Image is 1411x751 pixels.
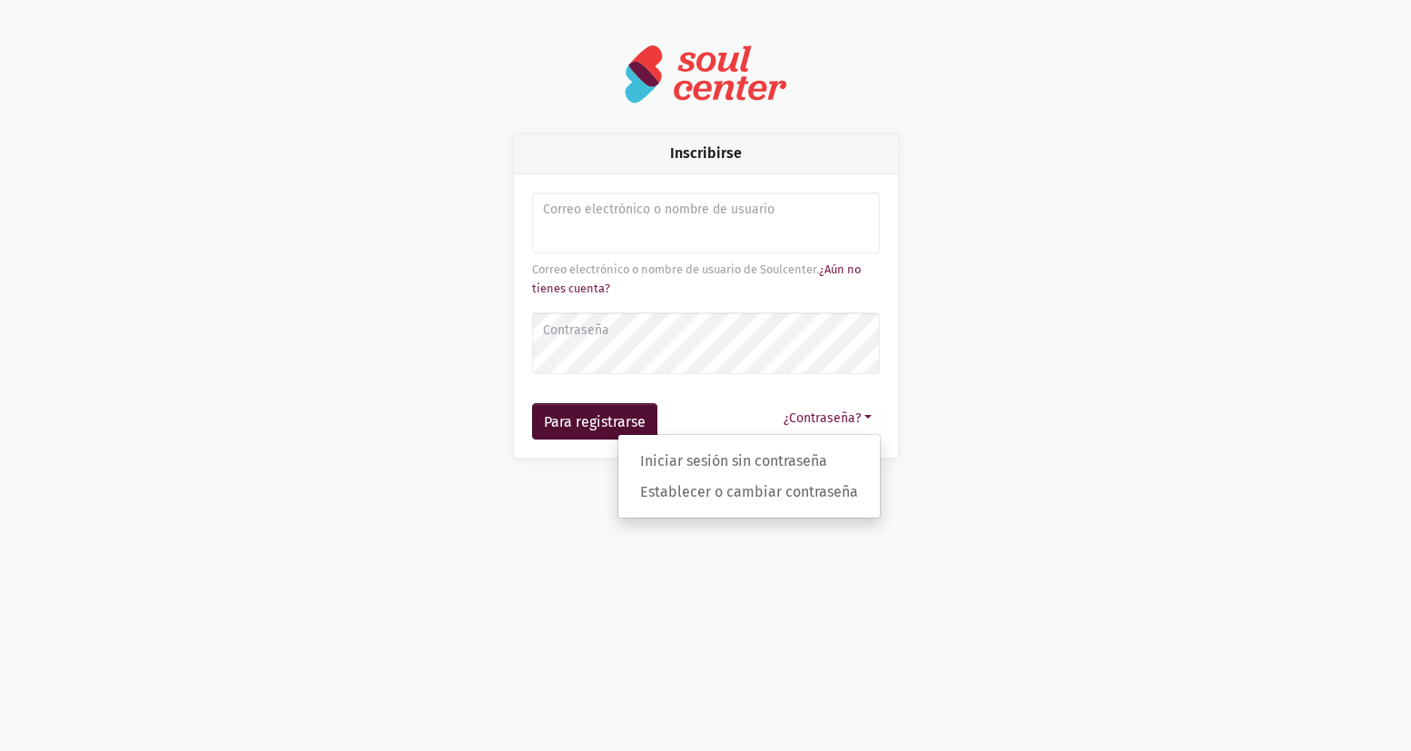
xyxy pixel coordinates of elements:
a: Establecer o cambiar contraseña [618,476,880,507]
font: Establecer o cambiar contraseña [640,482,858,499]
a: ¿Aún no tienes cuenta? [532,262,861,294]
font: Inscribirse [670,144,742,162]
font: Correo electrónico o nombre de usuario [543,202,775,217]
button: ¿Contraseña? [775,403,880,432]
font: ¿Contraseña? [784,410,861,425]
button: Para registrarse [532,403,657,440]
div: ¿Contraseña? [617,434,881,519]
a: Iniciar sesión sin contraseña [618,446,880,477]
font: Iniciar sesión sin contraseña [640,452,827,469]
font: Correo electrónico o nombre de usuario de Soulcenter. [532,262,819,276]
font: Para registrarse [544,413,646,430]
form: Para registrarse [532,193,880,440]
font: Contraseña [543,322,609,338]
img: logo-soulcenter-full.svg [624,44,787,104]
